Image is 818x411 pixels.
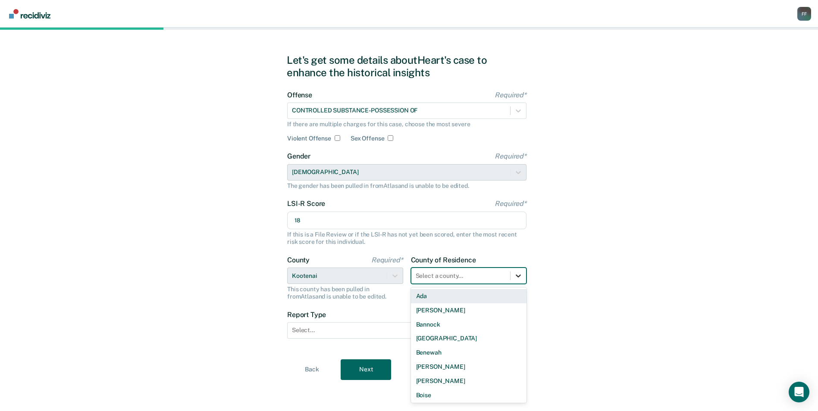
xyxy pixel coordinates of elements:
[341,359,391,380] button: Next
[411,289,527,303] div: Ada
[287,91,527,99] label: Offense
[495,199,527,208] span: Required*
[287,311,527,319] label: Report Type
[411,318,527,332] div: Bannock
[797,7,811,21] div: F F
[287,231,527,246] div: If this is a File Review or if the LSI-R has not yet been scored, enter the most recent risk scor...
[789,382,809,402] div: Open Intercom Messenger
[411,360,527,374] div: [PERSON_NAME]
[411,256,527,264] label: County of Residence
[287,135,331,142] label: Violent Offense
[797,7,811,21] button: Profile dropdown button
[287,359,337,380] button: Back
[411,303,527,318] div: [PERSON_NAME]
[411,388,527,402] div: Boise
[411,346,527,360] div: Benewah
[371,256,403,264] span: Required*
[411,374,527,388] div: [PERSON_NAME]
[287,256,403,264] label: County
[495,152,527,160] span: Required*
[495,91,527,99] span: Required*
[287,54,531,79] div: Let's get some details about Heart's case to enhance the historical insights
[287,182,527,190] div: The gender has been pulled in from Atlas and is unable to be edited.
[287,121,527,128] div: If there are multiple charges for this case, choose the most severe
[287,199,527,208] label: LSI-R Score
[287,286,403,300] div: This county has been pulled in from Atlas and is unable to be edited.
[287,152,527,160] label: Gender
[411,331,527,346] div: [GEOGRAPHIC_DATA]
[351,135,384,142] label: Sex Offense
[9,9,50,19] img: Recidiviz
